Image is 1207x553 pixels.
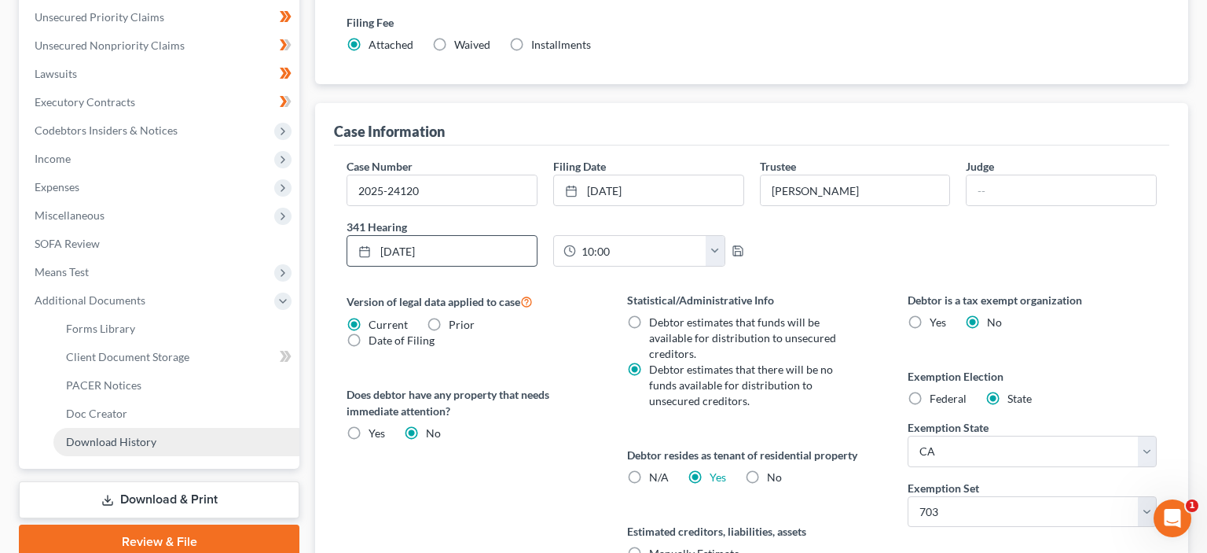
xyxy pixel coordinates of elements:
span: Attached [369,38,413,51]
label: Version of legal data applied to case [347,292,596,311]
label: Exemption State [908,419,989,436]
a: Yes [710,470,726,484]
a: Download & Print [19,481,299,518]
span: Forms Library [66,322,135,335]
span: Executory Contracts [35,95,135,109]
label: Statistical/Administrative Info [627,292,876,308]
input: -- [761,175,950,205]
span: Date of Filing [369,334,435,347]
span: Prior [449,318,475,331]
a: Forms Library [53,315,299,343]
iframe: Intercom live chat [1154,500,1191,537]
span: No [987,315,1002,329]
span: Waived [454,38,490,51]
label: Filing Fee [347,14,1157,31]
label: Estimated creditors, liabilities, assets [627,523,876,540]
a: [DATE] [347,236,537,266]
label: Exemption Set [908,480,979,496]
a: Lawsuits [22,60,299,88]
a: Doc Creator [53,400,299,428]
span: Miscellaneous [35,208,105,222]
label: Case Number [347,158,413,175]
span: Current [369,318,408,331]
span: Installments [531,38,591,51]
span: PACER Notices [66,378,141,392]
span: Lawsuits [35,67,77,80]
a: Client Document Storage [53,343,299,371]
span: Unsecured Nonpriority Claims [35,39,185,52]
label: Does debtor have any property that needs immediate attention? [347,386,596,419]
label: Exemption Election [908,368,1157,385]
label: Debtor is a tax exempt organization [908,292,1157,308]
span: Debtor estimates that funds will be available for distribution to unsecured creditors. [649,315,836,360]
span: Additional Documents [35,293,145,307]
input: -- : -- [576,236,706,266]
span: Doc Creator [66,407,127,420]
span: No [426,426,441,440]
label: Debtor resides as tenant of residential property [627,447,876,463]
label: 341 Hearing [339,219,752,235]
span: Debtor estimates that there will be no funds available for distribution to unsecured creditors. [649,363,833,407]
input: Enter case number... [347,175,537,205]
a: Unsecured Nonpriority Claims [22,31,299,60]
a: Executory Contracts [22,88,299,116]
span: N/A [649,470,669,484]
span: Yes [930,315,946,329]
span: State [1007,392,1032,405]
span: No [767,470,782,484]
span: 1 [1186,500,1198,512]
div: Case Information [334,122,445,141]
span: Client Document Storage [66,350,189,363]
span: Federal [930,392,967,405]
input: -- [967,175,1156,205]
label: Filing Date [553,158,606,175]
span: Yes [369,426,385,440]
label: Trustee [760,158,796,175]
span: Download History [66,435,156,448]
span: Expenses [35,180,79,194]
a: Unsecured Priority Claims [22,3,299,31]
span: Income [35,152,71,165]
a: [DATE] [554,175,743,205]
span: Unsecured Priority Claims [35,10,164,24]
a: Download History [53,428,299,456]
a: SOFA Review [22,230,299,258]
span: SOFA Review [35,237,100,250]
a: PACER Notices [53,371,299,400]
label: Judge [966,158,994,175]
span: Codebtors Insiders & Notices [35,124,178,137]
span: Means Test [35,265,89,278]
